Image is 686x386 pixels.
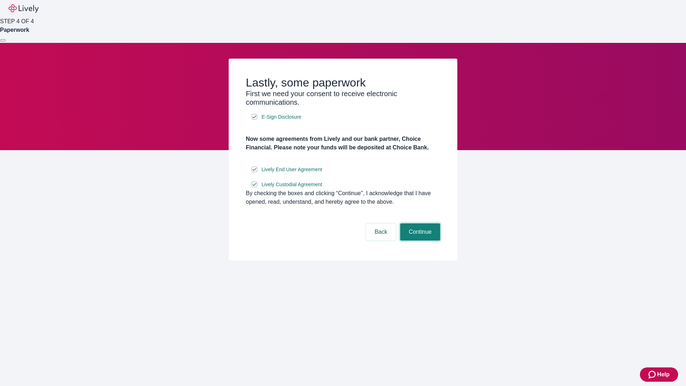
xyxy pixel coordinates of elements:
span: Help [657,370,670,379]
div: By checking the boxes and clicking “Continue", I acknowledge that I have opened, read, understand... [246,189,440,206]
span: E-Sign Disclosure [262,113,301,121]
svg: Zendesk support icon [648,370,657,379]
button: Continue [400,223,440,241]
button: Back [366,223,396,241]
button: Zendesk support iconHelp [640,367,678,382]
h3: First we need your consent to receive electronic communications. [246,89,440,107]
img: Lively [9,4,39,13]
span: Lively Custodial Agreement [262,181,322,188]
h2: Lastly, some paperwork [246,76,440,89]
a: e-sign disclosure document [260,165,324,174]
span: Lively End User Agreement [262,166,322,173]
h4: Now some agreements from Lively and our bank partner, Choice Financial. Please note your funds wi... [246,135,440,152]
a: e-sign disclosure document [260,113,303,122]
a: e-sign disclosure document [260,180,324,189]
